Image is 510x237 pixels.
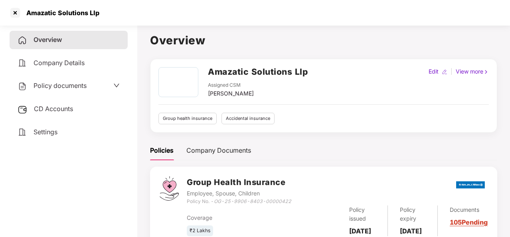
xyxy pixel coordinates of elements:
div: Company Documents [186,145,251,155]
h2: Amazatic Solutions Llp [208,65,308,78]
span: Policy documents [34,82,87,90]
span: down [113,82,120,89]
img: svg+xml;base64,PHN2ZyB4bWxucz0iaHR0cDovL3d3dy53My5vcmcvMjAwMC9zdmciIHdpZHRoPSIyNCIgaGVpZ2h0PSIyNC... [18,127,27,137]
span: Company Details [34,59,85,67]
img: svg+xml;base64,PHN2ZyB4bWxucz0iaHR0cDovL3d3dy53My5vcmcvMjAwMC9zdmciIHdpZHRoPSIyNCIgaGVpZ2h0PSIyNC... [18,82,27,91]
div: View more [454,67,490,76]
img: rightIcon [483,69,489,75]
div: ₹2 Lakhs [187,225,213,236]
b: [DATE] [400,227,422,235]
div: Documents [450,205,488,214]
div: Coverage [187,213,287,222]
img: svg+xml;base64,PHN2ZyB4bWxucz0iaHR0cDovL3d3dy53My5vcmcvMjAwMC9zdmciIHdpZHRoPSI0Ny43MTQiIGhlaWdodD... [160,176,179,201]
div: Employee, Spouse, Children [187,189,291,198]
div: Assigned CSM [208,82,254,89]
div: Amazatic Solutions Llp [22,9,99,17]
span: Overview [34,36,62,44]
div: Policy No. - [187,198,291,205]
span: CD Accounts [34,105,73,113]
div: Policy expiry [400,205,425,223]
div: [PERSON_NAME] [208,89,254,98]
img: editIcon [442,69,447,75]
div: Policies [150,145,174,155]
img: svg+xml;base64,PHN2ZyB4bWxucz0iaHR0cDovL3d3dy53My5vcmcvMjAwMC9zdmciIHdpZHRoPSIyNCIgaGVpZ2h0PSIyNC... [18,58,27,68]
h3: Group Health Insurance [187,176,291,189]
div: Group health insurance [158,113,217,124]
h1: Overview [150,32,497,49]
a: 105 Pending [450,218,488,226]
div: | [449,67,454,76]
img: svg+xml;base64,PHN2ZyB3aWR0aD0iMjUiIGhlaWdodD0iMjQiIHZpZXdCb3g9IjAgMCAyNSAyNCIgZmlsbD0ibm9uZSIgeG... [18,105,28,114]
i: OG-25-9906-8403-00000422 [214,198,291,204]
img: bajaj.png [456,176,485,194]
div: Policy issued [349,205,375,223]
span: Settings [34,128,57,136]
div: Edit [427,67,440,76]
b: [DATE] [349,227,371,235]
img: svg+xml;base64,PHN2ZyB4bWxucz0iaHR0cDovL3d3dy53My5vcmcvMjAwMC9zdmciIHdpZHRoPSIyNCIgaGVpZ2h0PSIyNC... [18,36,27,45]
div: Accidental insurance [221,113,275,124]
